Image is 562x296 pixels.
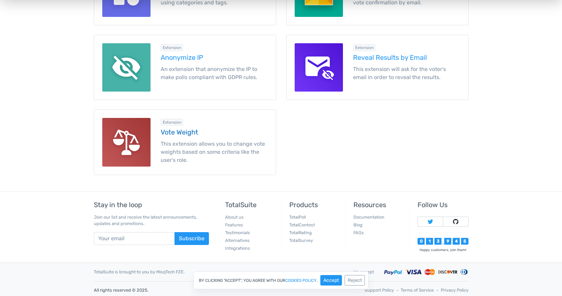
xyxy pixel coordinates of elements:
[441,241,444,245] div: ,
[353,201,404,208] h5: Resources
[345,275,365,286] button: Reject
[161,54,268,61] h5: Anonymize IP extension for TotalPoll
[94,232,175,245] input: Your email
[225,215,244,220] a: About us
[161,128,268,136] h5: Vote Weight extension for TotalPoll
[161,119,183,126] div: Extension
[89,269,348,275] div: TotalSuite is brought to you by MisqTech FZE.
[225,222,243,227] a: Features
[444,238,451,245] div: 9
[94,214,209,227] p: Join our list and receive the latest announcements, updates and promotions.
[289,230,312,235] a: TotalRating
[320,275,342,286] button: Accept
[289,222,315,227] a: TotalContest
[353,230,364,235] a: FAQs
[453,238,460,245] div: 4
[289,215,306,220] a: TotalPoll
[94,287,276,293] p: All rights reserved © 2025.
[286,35,469,100] a: Reveal Results by Email for TotalPoll Extension Reveal Results by Email This extension will ask f...
[102,118,151,166] img: Vote Weight for TotalPoll
[426,238,433,245] div: 1
[397,287,398,293] span: ‐
[225,238,250,243] a: Alternatives
[175,232,209,245] button: Subscribe
[285,278,317,282] a: cookies policy
[161,140,268,164] p: This extension allows you to change vote weights based on some criteria like the user's role.
[353,44,376,51] div: Extension
[161,65,268,81] p: An extension that anonymize the IP to make polls compliant with GDPR rules.
[418,238,425,245] div: 0
[353,65,460,81] p: This extension will ask for the voter's email in order to reveal the results.
[461,238,468,245] div: 5
[353,222,363,227] a: Blog
[289,201,340,208] h5: Products
[225,201,276,208] h5: TotalSuite
[289,238,313,243] a: TotalSurvey
[94,35,276,100] a: Anonymize IP for TotalPoll Extension Anonymize IP An extension that anonymize the IP to make poll...
[94,109,276,175] a: Vote Weight for TotalPoll Extension Vote Weight This extension allows you to change vote weights ...
[434,238,441,245] div: 3
[225,230,250,235] a: Testimonials
[353,54,460,61] h5: Reveal Results by Email extension for TotalPoll
[436,287,438,293] span: ‐
[295,43,343,92] img: Reveal Results by Email for TotalPoll
[193,271,369,289] div: By clicking "Accept", you agree with our .
[365,287,394,293] a: Support Policy
[418,201,468,208] h5: Follow Us
[161,44,183,51] div: Extension
[401,287,434,293] a: Terms of Service
[441,287,469,293] a: Privacy Policy
[418,247,468,252] div: Happy customers, join them!
[453,219,458,224] img: Follow TotalSuite on Github
[348,269,379,275] div: We accept
[428,219,433,224] img: Follow TotalSuite on Twitter
[353,215,384,220] a: Documentation
[384,268,469,276] img: Accepted payment methods
[94,201,209,208] h5: Stay in the loop
[225,246,250,251] a: Integrations
[102,43,151,92] img: Anonymize IP for TotalPoll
